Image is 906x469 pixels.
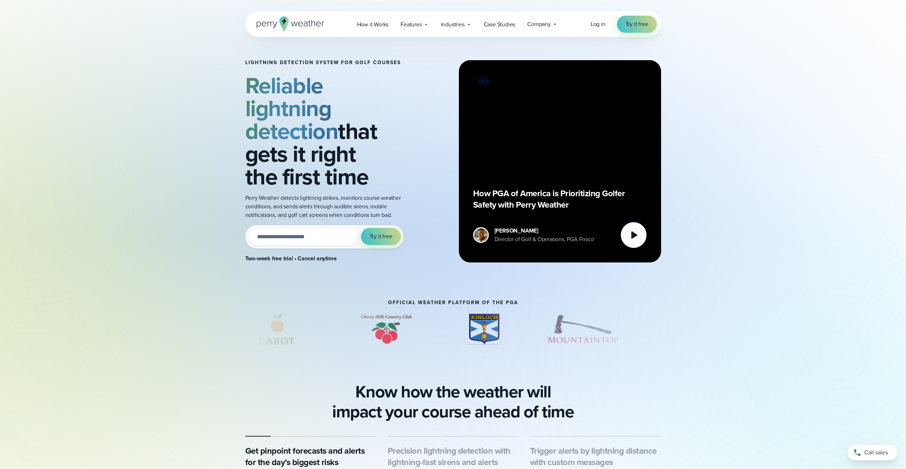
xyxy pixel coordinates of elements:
[245,382,661,422] h2: Know how the weather will impact your course ahead of time
[357,20,389,29] span: How it Works
[370,232,392,241] span: Try it free
[361,228,401,245] button: Try it free
[541,311,624,347] img: Mountaintop.svg
[388,445,519,468] h3: Precision lightning detection with lightning-fast sirens and alerts
[461,311,507,347] img: Kinloch.svg
[494,226,594,235] div: [PERSON_NAME]
[344,311,427,347] div: 2 of 13
[541,311,624,347] div: 4 of 13
[848,445,897,460] a: Call sales
[625,20,648,28] span: Try it free
[400,20,421,29] span: Features
[484,20,515,29] span: Case Studies
[473,74,494,88] img: PGA.svg
[591,20,606,28] a: Log in
[478,17,522,32] a: Case Studies
[441,20,465,29] span: Industries
[659,311,711,347] img: PGA-Frisco.svg
[473,188,647,210] p: How PGA of America is Prioritizing Golfer Safety with Perry Weather
[245,445,376,468] h3: Get pinpoint forecasts and alerts for the day’s biggest risks
[617,16,657,33] a: Try it free
[388,300,518,306] h3: Official Weather Platform of the PGA
[494,235,594,244] div: Director of Golf & Operations, PGA Frisco
[245,311,310,347] img: Cabot-Citrus-Farms.svg
[245,311,310,347] div: 1 of 13
[461,311,507,347] div: 3 of 13
[527,20,551,28] span: Company
[530,445,661,468] h3: Trigger alerts by lightning distance with custom messages
[245,194,412,219] p: Perry Weather detects lightning strikes, monitors course weather conditions, and sends alerts thr...
[245,74,412,188] h2: that gets it right the first time
[245,60,412,66] h1: Lightning detection system for golf courses
[245,69,338,148] strong: Reliable lightning detection
[245,311,661,350] div: slideshow
[659,311,711,347] div: 5 of 13
[245,254,337,262] strong: Two-week free trial • Cancel anytime
[864,448,888,457] span: Call sales
[474,228,488,242] img: Paul Earnest, Director of Golf & Operations, PGA Frisco Headshot
[351,17,395,32] a: How it Works
[344,311,427,347] img: Cherry-Hills-Country-Club.svg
